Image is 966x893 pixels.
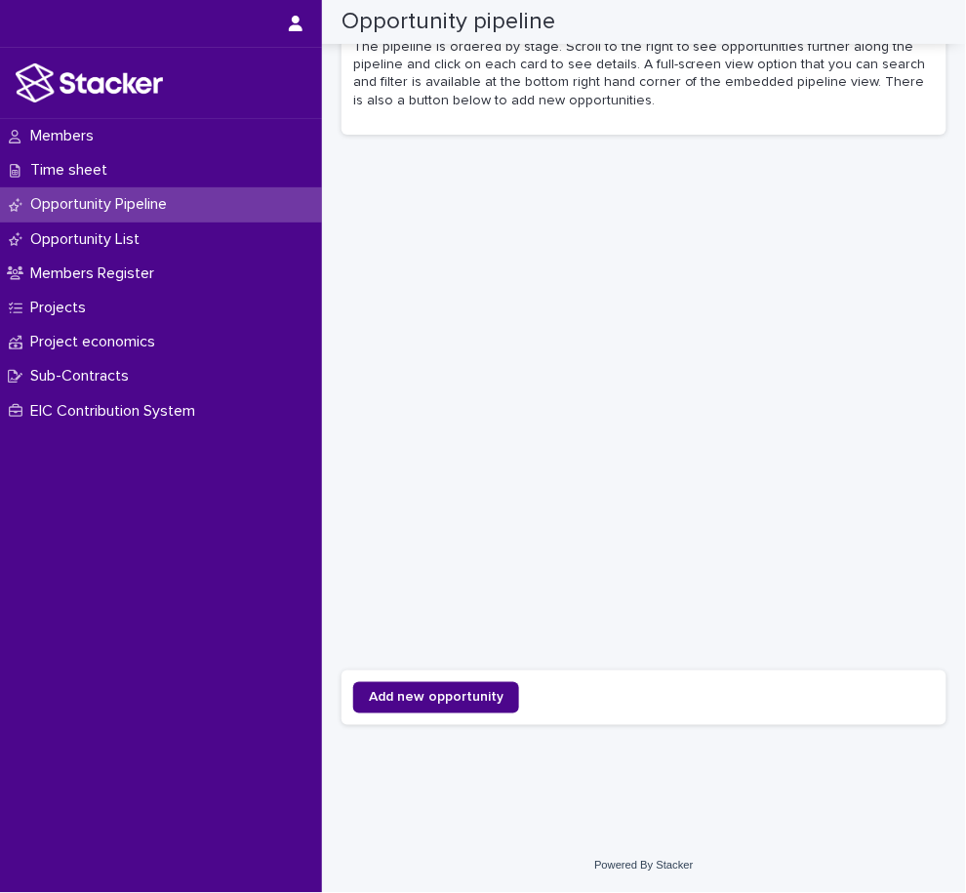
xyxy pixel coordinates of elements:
a: Powered By Stacker [594,860,693,872]
p: Members Register [22,264,170,283]
p: EIC Contribution System [22,402,211,421]
p: Members [22,127,109,145]
img: stacker-logo-white.png [16,63,163,102]
p: Projects [22,299,101,317]
a: Add new opportunity [353,682,519,713]
h2: Opportunity pipeline [342,8,555,36]
p: Opportunity List [22,230,155,249]
span: Add new opportunity [369,691,503,705]
p: Sub-Contracts [22,367,144,386]
p: Time sheet [22,161,123,180]
p: Opportunity Pipeline [22,195,182,214]
p: Project economics [22,333,171,351]
p: The pipeline is ordered by stage. Scroll to the right to see opportunities further along the pipe... [353,38,935,109]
